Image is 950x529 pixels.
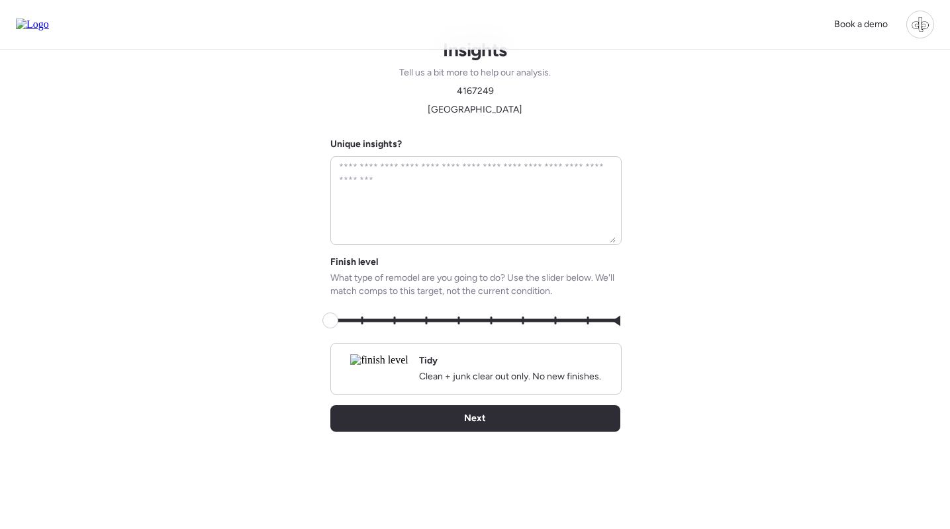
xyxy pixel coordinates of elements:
[330,271,620,298] span: What type of remodel are you going to do? Use the slider below. We'll match comps to this target,...
[350,354,408,366] img: finish level
[419,370,601,383] span: Clean + junk clear out only. No new finishes.
[419,354,438,367] h2: Tidy
[330,256,378,269] span: Finish level
[443,38,507,61] h1: Insights
[464,412,486,425] span: Next
[399,66,551,79] span: Tell us a bit more to help our analysis.
[457,85,494,98] span: 4167249
[428,103,522,117] span: [GEOGRAPHIC_DATA]
[330,138,402,150] label: Unique insights?
[16,19,49,30] img: Logo
[834,19,888,30] span: Book a demo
